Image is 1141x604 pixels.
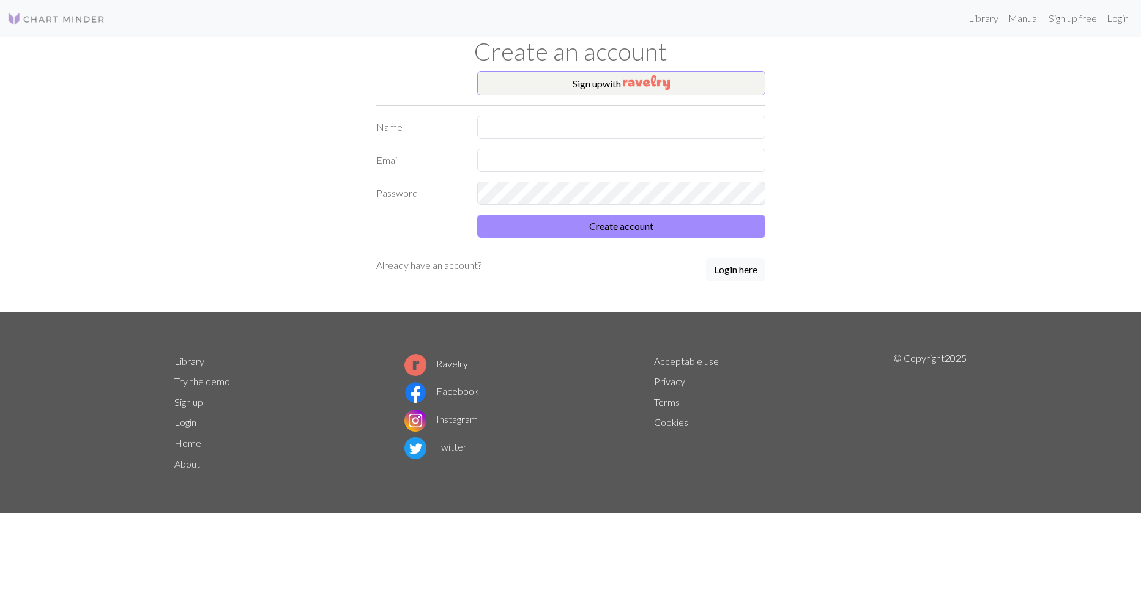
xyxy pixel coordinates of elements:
button: Login here [706,258,765,281]
a: Home [174,437,201,449]
a: Login [1102,6,1134,31]
a: Acceptable use [654,355,719,367]
img: Facebook logo [404,381,426,403]
a: Try the demo [174,375,230,387]
a: Sign up free [1044,6,1102,31]
label: Email [369,149,470,172]
a: Login here [706,258,765,282]
img: Twitter logo [404,437,426,459]
img: Ravelry [623,75,670,90]
a: Ravelry [404,358,468,369]
p: © Copyright 2025 [893,351,967,474]
a: Terms [654,396,680,408]
a: Sign up [174,396,203,408]
img: Instagram logo [404,410,426,432]
button: Create account [477,215,765,238]
a: Manual [1003,6,1044,31]
a: Cookies [654,416,688,428]
img: Logo [7,12,105,26]
button: Sign upwith [477,71,765,95]
a: Facebook [404,385,479,397]
a: About [174,458,200,470]
a: Privacy [654,375,685,387]
a: Library [964,6,1003,31]
a: Twitter [404,441,467,452]
a: Instagram [404,413,478,425]
label: Password [369,182,470,205]
a: Login [174,416,196,428]
a: Library [174,355,204,367]
p: Already have an account? [376,258,481,273]
h1: Create an account [167,37,975,66]
img: Ravelry logo [404,354,426,376]
label: Name [369,116,470,139]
